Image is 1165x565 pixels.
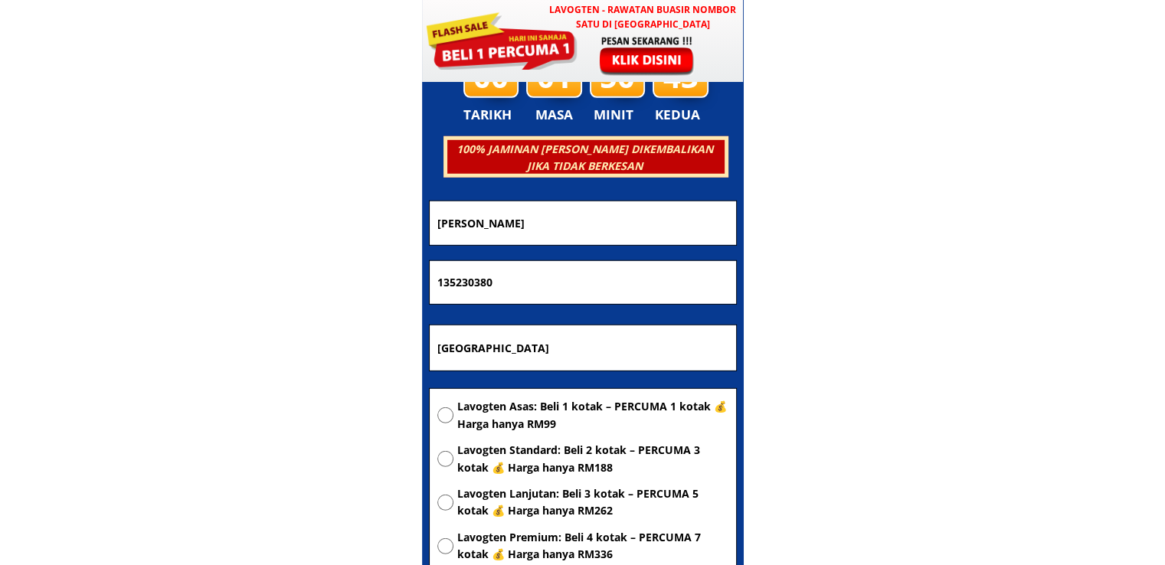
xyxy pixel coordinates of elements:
[434,325,732,371] input: Alamat
[445,141,724,175] h3: 100% JAMINAN [PERSON_NAME] DIKEMBALIKAN JIKA TIDAK BERKESAN
[594,104,640,126] h3: MINIT
[457,485,728,520] span: Lavogten Lanjutan: Beli 3 kotak – PERCUMA 5 kotak 💰 Harga hanya RM262
[457,442,728,476] span: Lavogten Standard: Beli 2 kotak – PERCUMA 3 kotak 💰 Harga hanya RM188
[434,261,732,304] input: Nombor Telefon Bimbit
[463,104,528,126] h3: TARIKH
[542,2,743,31] h3: LAVOGTEN - Rawatan Buasir Nombor Satu di [GEOGRAPHIC_DATA]
[457,529,728,563] span: Lavogten Premium: Beli 4 kotak – PERCUMA 7 kotak 💰 Harga hanya RM336
[457,398,728,433] span: Lavogten Asas: Beli 1 kotak – PERCUMA 1 kotak 💰 Harga hanya RM99
[655,104,705,126] h3: KEDUA
[434,201,732,245] input: Nama penuh
[529,104,581,126] h3: MASA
